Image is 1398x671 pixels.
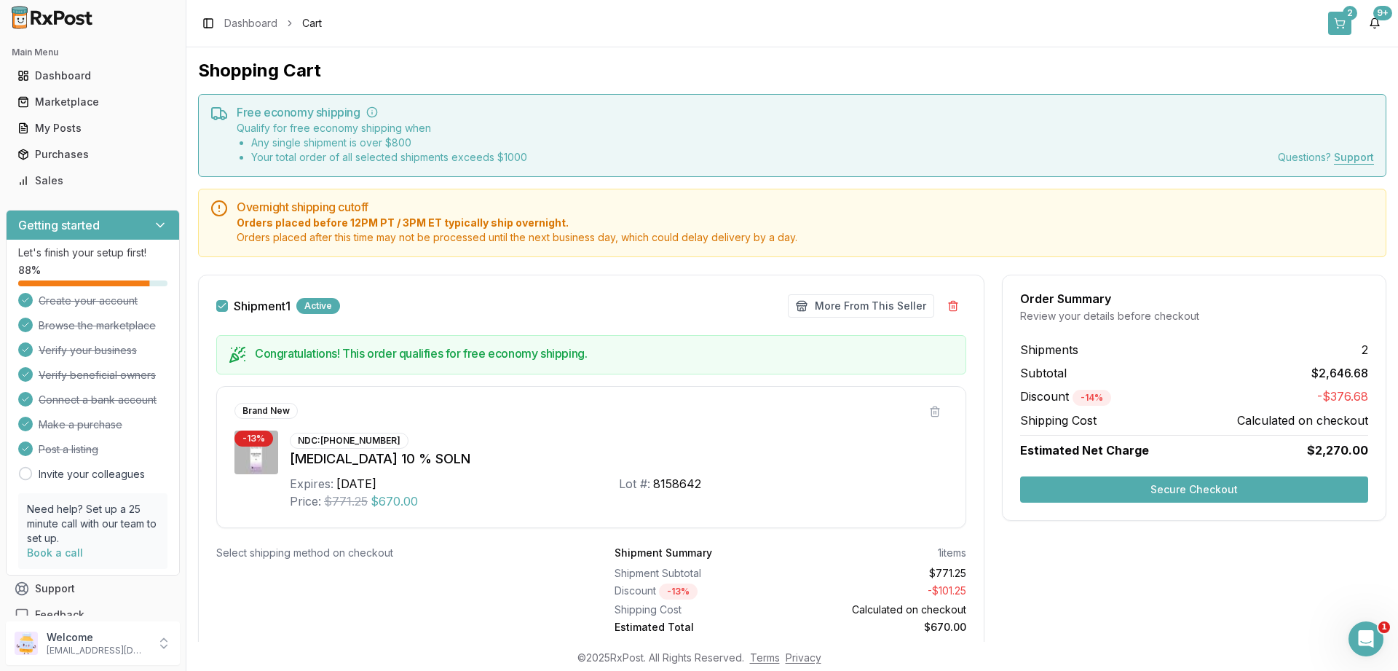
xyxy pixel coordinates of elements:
[1237,412,1368,429] span: Calculated on checkout
[371,493,418,510] span: $670.00
[198,59,1386,82] h1: Shopping Cart
[1020,309,1368,323] div: Review your details before checkout
[6,6,99,29] img: RxPost Logo
[234,431,278,474] img: Jublia 10 % SOLN
[615,566,785,581] div: Shipment Subtotal
[234,403,298,419] div: Brand New
[290,493,321,510] div: Price:
[12,141,174,168] a: Purchases
[615,546,712,560] div: Shipment Summary
[237,106,1374,118] h5: Free economy shipping
[797,603,967,617] div: Calculated on checkout
[302,16,322,31] span: Cart
[615,603,785,617] div: Shipping Cost
[1020,443,1149,458] span: Estimated Net Charge
[1373,6,1392,20] div: 9+
[12,89,174,115] a: Marketplace
[17,173,168,188] div: Sales
[788,294,934,318] button: More From This Seller
[324,493,368,510] span: $771.25
[39,442,98,457] span: Post a listing
[237,201,1374,213] h5: Overnight shipping cutoff
[18,263,41,278] span: 88 %
[39,467,145,482] a: Invite your colleagues
[659,584,698,600] div: - 13 %
[1278,150,1374,165] div: Questions?
[39,417,122,432] span: Make a purchase
[255,348,954,359] h5: Congratulations! This order qualifies for free economy shipping.
[1317,388,1368,406] span: -$376.68
[1020,364,1067,382] span: Subtotal
[290,475,333,493] div: Expires:
[12,47,174,58] h2: Main Menu
[39,393,157,407] span: Connect a bank account
[1363,12,1386,35] button: 9+
[47,630,148,645] p: Welcome
[1328,12,1351,35] button: 2
[1020,293,1368,305] div: Order Summary
[6,64,180,87] button: Dashboard
[6,117,180,140] button: My Posts
[39,318,156,333] span: Browse the marketplace
[234,431,273,447] div: - 13 %
[1020,476,1368,503] button: Secure Checkout
[797,620,967,635] div: $670.00
[1311,364,1368,382] span: $2,646.68
[237,216,1374,230] span: Orders placed before 12PM PT / 3PM ET typically ship overnight.
[6,90,180,114] button: Marketplace
[6,143,180,166] button: Purchases
[17,95,168,109] div: Marketplace
[1073,390,1111,406] div: - 14 %
[12,115,174,141] a: My Posts
[224,16,322,31] nav: breadcrumb
[6,576,180,602] button: Support
[750,651,780,664] a: Terms
[938,546,966,560] div: 1 items
[6,602,180,628] button: Feedback
[12,63,174,89] a: Dashboard
[224,16,277,31] a: Dashboard
[12,168,174,194] a: Sales
[619,475,650,493] div: Lot #:
[1020,341,1078,358] span: Shipments
[797,566,967,581] div: $771.25
[615,584,785,600] div: Discount
[27,546,83,559] a: Book a call
[17,147,168,162] div: Purchases
[216,546,568,560] div: Select shipping method on checkout
[17,121,168,136] div: My Posts
[797,584,967,600] div: - $101.25
[1362,341,1368,358] span: 2
[18,246,167,260] p: Let's finish your setup first!
[237,121,527,165] div: Qualify for free economy shipping when
[615,620,785,635] div: Estimated Total
[1348,621,1383,656] iframe: Intercom live chat
[1307,442,1368,459] span: $2,270.00
[251,150,527,165] li: Your total order of all selected shipments exceeds $ 1000
[1343,6,1357,20] div: 2
[35,608,84,622] span: Feedback
[27,502,159,546] p: Need help? Set up a 25 minute call with our team to set up.
[251,136,527,150] li: Any single shipment is over $ 800
[15,632,38,655] img: User avatar
[296,298,340,314] div: Active
[39,343,137,358] span: Verify your business
[237,230,1374,245] span: Orders placed after this time may not be processed until the next business day, which could delay...
[234,300,291,312] label: Shipment 1
[1378,621,1390,633] span: 1
[336,475,376,493] div: [DATE]
[18,216,100,234] h3: Getting started
[47,645,148,656] p: [EMAIL_ADDRESS][DOMAIN_NAME]
[786,651,821,664] a: Privacy
[6,169,180,192] button: Sales
[290,433,408,449] div: NDC: [PHONE_NUMBER]
[39,368,156,382] span: Verify beneficial owners
[39,294,138,308] span: Create your account
[290,449,948,469] div: [MEDICAL_DATA] 10 % SOLN
[1020,412,1097,429] span: Shipping Cost
[1020,389,1111,404] span: Discount
[17,68,168,83] div: Dashboard
[653,475,701,493] div: 8158642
